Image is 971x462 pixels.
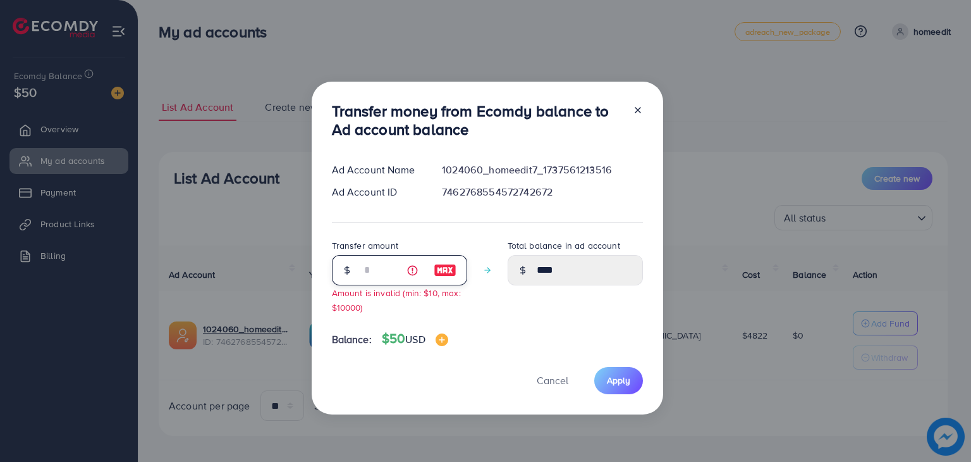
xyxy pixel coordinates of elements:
span: Cancel [537,373,568,387]
button: Cancel [521,367,584,394]
img: image [436,334,448,346]
div: 7462768554572742672 [432,185,652,199]
small: Amount is invalid (min: $10, max: $10000) [332,287,461,313]
label: Transfer amount [332,239,398,252]
div: Ad Account ID [322,185,432,199]
button: Apply [594,367,643,394]
h3: Transfer money from Ecomdy balance to Ad account balance [332,102,623,139]
h4: $50 [382,331,448,347]
div: 1024060_homeedit7_1737561213516 [432,163,652,177]
span: USD [405,332,425,346]
span: Apply [607,374,630,387]
span: Balance: [332,332,372,347]
img: image [434,263,456,278]
label: Total balance in ad account [508,239,620,252]
div: Ad Account Name [322,163,432,177]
